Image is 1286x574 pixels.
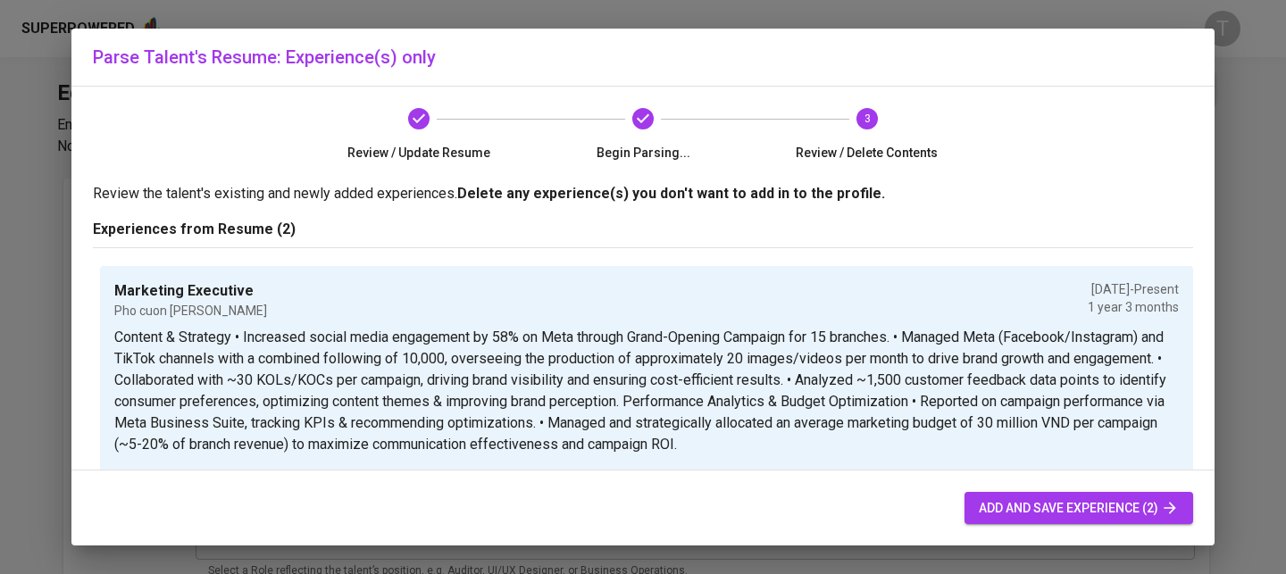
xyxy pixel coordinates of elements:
[979,497,1179,520] span: add and save experience (2)
[1088,280,1179,298] p: [DATE] - Present
[1046,462,1179,495] button: delete experience
[457,185,885,202] b: Delete any experience(s) you don't want to add in to the profile.
[1088,298,1179,316] p: 1 year 3 months
[114,280,267,302] p: Marketing Executive
[93,183,1193,204] p: Review the talent's existing and newly added experiences.
[93,43,1193,71] h6: Parse Talent's Resume: Experience(s) only
[114,302,267,320] p: Pho cuon [PERSON_NAME]
[964,492,1193,525] button: add and save experience (2)
[1053,468,1172,490] span: delete experience
[864,112,870,125] text: 3
[539,144,748,162] span: Begin Parsing...
[114,327,1179,455] p: Content & Strategy • Increased social media engagement by 58% on Meta through Grand-Opening Campa...
[762,144,972,162] span: Review / Delete Contents
[93,219,1193,240] p: Experiences from Resume (2)
[314,144,524,162] span: Review / Update Resume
